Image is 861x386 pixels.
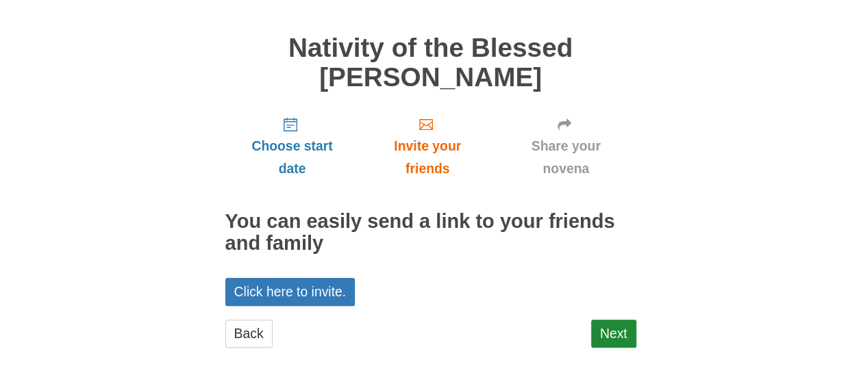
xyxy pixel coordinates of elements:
[225,320,273,348] a: Back
[225,34,636,92] h1: Nativity of the Blessed [PERSON_NAME]
[359,105,495,187] a: Invite your friends
[239,135,346,180] span: Choose start date
[373,135,482,180] span: Invite your friends
[496,105,636,187] a: Share your novena
[510,135,623,180] span: Share your novena
[591,320,636,348] a: Next
[225,278,355,306] a: Click here to invite.
[225,105,360,187] a: Choose start date
[225,211,636,255] h2: You can easily send a link to your friends and family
